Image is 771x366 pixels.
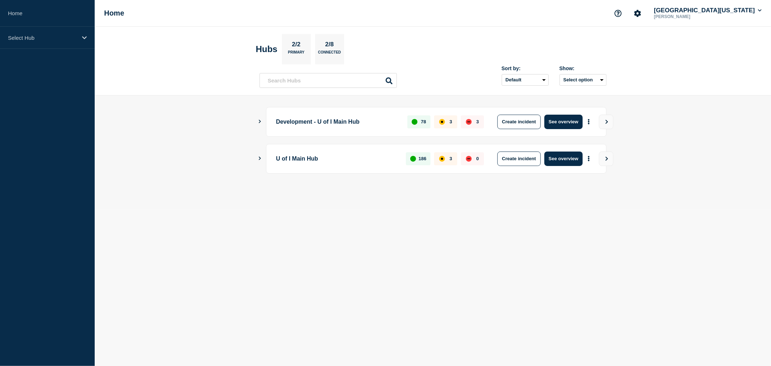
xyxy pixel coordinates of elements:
[599,115,613,129] button: View
[276,115,399,129] p: Development - U of I Main Hub
[502,74,549,86] select: Sort by
[611,6,626,21] button: Support
[439,119,445,125] div: affected
[466,119,472,125] div: down
[410,156,416,162] div: up
[421,119,426,124] p: 78
[276,152,398,166] p: U of I Main Hub
[288,50,305,58] p: Primary
[497,152,541,166] button: Create incident
[476,119,479,124] p: 3
[322,41,337,50] p: 2/8
[652,14,728,19] p: [PERSON_NAME]
[260,73,397,88] input: Search Hubs
[258,119,262,124] button: Show Connected Hubs
[560,74,607,86] button: Select option
[584,152,594,165] button: More actions
[412,119,417,125] div: up
[497,115,541,129] button: Create incident
[599,152,613,166] button: View
[256,44,278,54] h2: Hubs
[419,156,427,161] p: 186
[439,156,445,162] div: affected
[560,65,607,71] div: Show:
[476,156,479,161] p: 0
[450,119,452,124] p: 3
[318,50,341,58] p: Connected
[450,156,452,161] p: 3
[544,115,583,129] button: See overview
[258,156,262,161] button: Show Connected Hubs
[630,6,645,21] button: Account settings
[584,115,594,128] button: More actions
[544,152,583,166] button: See overview
[8,35,77,41] p: Select Hub
[652,7,763,14] button: [GEOGRAPHIC_DATA][US_STATE]
[289,41,303,50] p: 2/2
[104,9,124,17] h1: Home
[502,65,549,71] div: Sort by:
[466,156,472,162] div: down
